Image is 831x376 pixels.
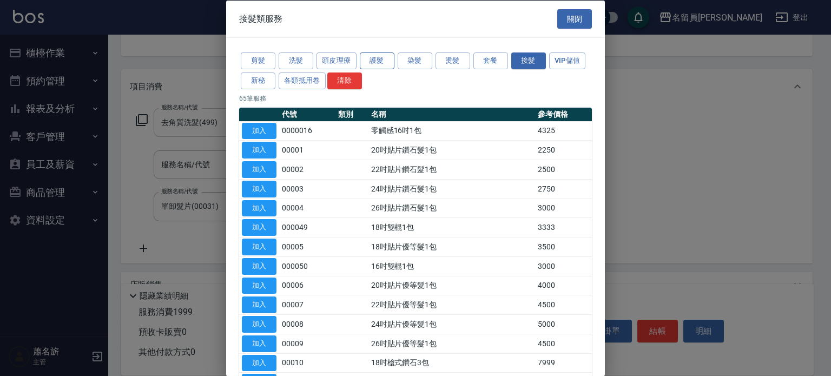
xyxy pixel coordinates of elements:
button: 清除 [327,72,362,89]
button: 新秘 [241,72,275,89]
button: VIP儲值 [549,52,586,69]
td: 3500 [535,237,592,256]
td: 00007 [279,295,335,314]
button: 加入 [242,142,276,159]
td: 20吋貼片優等髮1包 [368,276,536,295]
button: 加入 [242,258,276,274]
td: 00006 [279,276,335,295]
td: 00009 [279,334,335,353]
td: 000049 [279,217,335,237]
td: 18吋雙棍1包 [368,217,536,237]
td: 24吋貼片優等髮1包 [368,314,536,334]
td: 00004 [279,199,335,218]
td: 4500 [535,295,592,314]
td: 3000 [535,199,592,218]
td: 3333 [535,217,592,237]
button: 各類抵用卷 [279,72,326,89]
button: 加入 [242,180,276,197]
td: 3000 [535,256,592,276]
span: 接髮類服務 [239,13,282,24]
button: 加入 [242,219,276,236]
td: 26吋貼片優等髮1包 [368,334,536,353]
td: 2250 [535,140,592,160]
button: 剪髮 [241,52,275,69]
th: 代號 [279,107,335,121]
th: 類別 [335,107,368,121]
button: 套餐 [473,52,508,69]
th: 名稱 [368,107,536,121]
button: 燙髮 [436,52,470,69]
th: 參考價格 [535,107,592,121]
button: 加入 [242,161,276,178]
button: 加入 [242,335,276,352]
td: 22吋貼片優等髮1包 [368,295,536,314]
button: 加入 [242,200,276,216]
td: 16吋雙棍1包 [368,256,536,276]
td: 18吋貼片優等髮1包 [368,237,536,256]
td: 00003 [279,179,335,199]
td: 00001 [279,140,335,160]
td: 零觸感16吋1包 [368,121,536,141]
button: 染髮 [398,52,432,69]
button: 加入 [242,316,276,333]
td: 000050 [279,256,335,276]
td: 7999 [535,353,592,373]
td: 22吋貼片鑽石髮1包 [368,160,536,179]
td: 2750 [535,179,592,199]
td: 0000016 [279,121,335,141]
td: 00008 [279,314,335,334]
button: 加入 [242,239,276,255]
td: 5000 [535,314,592,334]
button: 洗髮 [279,52,313,69]
button: 護髮 [360,52,394,69]
td: 26吋貼片鑽石髮1包 [368,199,536,218]
td: 2500 [535,160,592,179]
td: 4325 [535,121,592,141]
td: 00010 [279,353,335,373]
button: 關閉 [557,9,592,29]
td: 20吋貼片鑽石髮1包 [368,140,536,160]
td: 24吋貼片鑽石髮1包 [368,179,536,199]
button: 接髮 [511,52,546,69]
button: 頭皮理療 [316,52,357,69]
td: 4500 [535,334,592,353]
td: 4000 [535,276,592,295]
button: 加入 [242,122,276,139]
td: 00005 [279,237,335,256]
button: 加入 [242,296,276,313]
button: 加入 [242,277,276,294]
p: 65 筆服務 [239,93,592,103]
td: 18吋槍式鑽石3包 [368,353,536,373]
button: 加入 [242,354,276,371]
td: 00002 [279,160,335,179]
